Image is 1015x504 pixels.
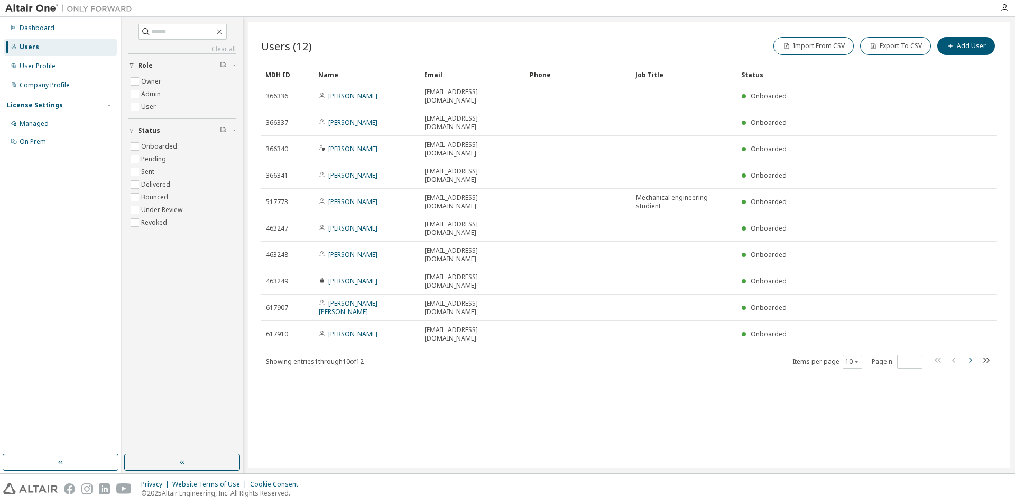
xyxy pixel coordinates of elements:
[128,45,236,53] a: Clear all
[266,251,288,259] span: 463248
[328,171,377,180] a: [PERSON_NAME]
[266,330,288,338] span: 617910
[266,357,364,366] span: Showing entries 1 through 10 of 12
[425,88,521,105] span: [EMAIL_ADDRESS][DOMAIN_NAME]
[751,197,787,206] span: Onboarded
[266,92,288,100] span: 366336
[141,166,156,178] label: Sent
[319,299,377,316] a: [PERSON_NAME] [PERSON_NAME]
[141,140,179,153] label: Onboarded
[141,178,172,191] label: Delivered
[860,37,931,55] button: Export To CSV
[328,250,377,259] a: [PERSON_NAME]
[425,326,521,343] span: [EMAIL_ADDRESS][DOMAIN_NAME]
[751,144,787,153] span: Onboarded
[741,66,942,83] div: Status
[64,483,75,494] img: facebook.svg
[751,118,787,127] span: Onboarded
[328,118,377,127] a: [PERSON_NAME]
[318,66,416,83] div: Name
[141,88,163,100] label: Admin
[792,355,862,369] span: Items per page
[425,299,521,316] span: [EMAIL_ADDRESS][DOMAIN_NAME]
[20,43,39,51] div: Users
[872,355,922,369] span: Page n.
[751,250,787,259] span: Onboarded
[220,61,226,70] span: Clear filter
[141,489,304,498] p: © 2025 Altair Engineering, Inc. All Rights Reserved.
[141,204,184,216] label: Under Review
[128,119,236,142] button: Status
[99,483,110,494] img: linkedin.svg
[937,37,995,55] button: Add User
[20,138,46,146] div: On Prem
[266,304,288,312] span: 617907
[261,39,312,53] span: Users (12)
[20,62,56,70] div: User Profile
[425,114,521,131] span: [EMAIL_ADDRESS][DOMAIN_NAME]
[20,120,49,128] div: Managed
[141,75,163,88] label: Owner
[425,246,521,263] span: [EMAIL_ADDRESS][DOMAIN_NAME]
[266,145,288,153] span: 366340
[141,191,170,204] label: Bounced
[128,54,236,77] button: Role
[425,167,521,184] span: [EMAIL_ADDRESS][DOMAIN_NAME]
[328,224,377,233] a: [PERSON_NAME]
[635,66,733,83] div: Job Title
[751,277,787,286] span: Onboarded
[20,81,70,89] div: Company Profile
[3,483,58,494] img: altair_logo.svg
[425,141,521,158] span: [EMAIL_ADDRESS][DOMAIN_NAME]
[751,303,787,312] span: Onboarded
[266,277,288,286] span: 463249
[425,194,521,210] span: [EMAIL_ADDRESS][DOMAIN_NAME]
[773,37,854,55] button: Import From CSV
[266,118,288,127] span: 366337
[845,358,860,366] button: 10
[7,101,63,109] div: License Settings
[266,198,288,206] span: 517773
[138,126,160,135] span: Status
[5,3,137,14] img: Altair One
[425,220,521,237] span: [EMAIL_ADDRESS][DOMAIN_NAME]
[751,171,787,180] span: Onboarded
[172,480,250,489] div: Website Terms of Use
[266,224,288,233] span: 463247
[328,329,377,338] a: [PERSON_NAME]
[751,224,787,233] span: Onboarded
[250,480,304,489] div: Cookie Consent
[424,66,521,83] div: Email
[328,91,377,100] a: [PERSON_NAME]
[141,216,169,229] label: Revoked
[20,24,54,32] div: Dashboard
[636,194,732,210] span: Mechanical engineering studient
[141,153,168,166] label: Pending
[751,329,787,338] span: Onboarded
[138,61,153,70] span: Role
[751,91,787,100] span: Onboarded
[266,171,288,180] span: 366341
[328,197,377,206] a: [PERSON_NAME]
[265,66,310,83] div: MDH ID
[141,100,158,113] label: User
[328,144,377,153] a: [PERSON_NAME]
[81,483,93,494] img: instagram.svg
[220,126,226,135] span: Clear filter
[425,273,521,290] span: [EMAIL_ADDRESS][DOMAIN_NAME]
[328,277,377,286] a: [PERSON_NAME]
[116,483,132,494] img: youtube.svg
[530,66,627,83] div: Phone
[141,480,172,489] div: Privacy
